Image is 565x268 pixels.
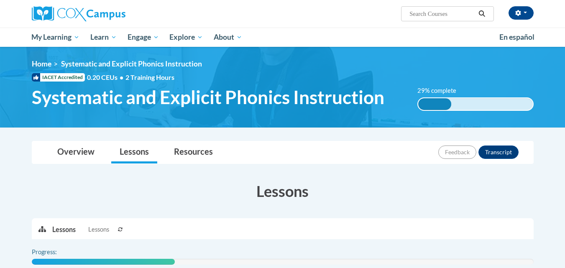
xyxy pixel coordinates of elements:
[32,86,384,108] span: Systematic and Explicit Phonics Instruction
[409,9,476,19] input: Search Courses
[122,28,164,47] a: Engage
[32,248,80,257] label: Progress:
[32,6,191,21] a: Cox Campus
[169,32,203,42] span: Explore
[509,6,534,20] button: Account Settings
[417,86,465,95] label: 29% complete
[476,9,488,19] button: Search
[494,28,540,46] a: En español
[125,73,174,81] span: 2 Training Hours
[32,6,125,21] img: Cox Campus
[32,59,51,68] a: Home
[499,33,534,41] span: En español
[49,141,103,163] a: Overview
[120,73,123,81] span: •
[61,59,202,68] span: Systematic and Explicit Phonics Instruction
[87,73,125,82] span: 0.20 CEUs
[478,145,519,159] button: Transcript
[85,28,122,47] a: Learn
[32,181,534,202] h3: Lessons
[438,145,476,159] button: Feedback
[19,28,546,47] div: Main menu
[111,141,157,163] a: Lessons
[31,32,79,42] span: My Learning
[88,225,109,234] span: Lessons
[90,32,117,42] span: Learn
[32,73,85,82] span: IACET Accredited
[208,28,248,47] a: About
[52,225,76,234] p: Lessons
[164,28,208,47] a: Explore
[418,98,451,110] div: 29% complete
[26,28,85,47] a: My Learning
[214,32,242,42] span: About
[128,32,159,42] span: Engage
[166,141,221,163] a: Resources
